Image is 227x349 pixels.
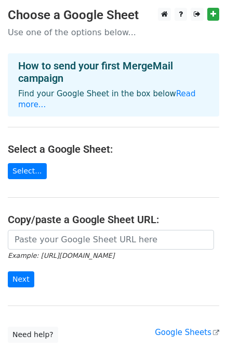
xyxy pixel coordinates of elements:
[8,252,114,259] small: Example: [URL][DOMAIN_NAME]
[18,60,209,84] h4: How to send your first MergeMail campaign
[8,271,34,287] input: Next
[18,89,196,109] a: Read more...
[8,27,219,38] p: Use one of the options below...
[8,8,219,23] h3: Choose a Google Sheet
[8,143,219,155] h4: Select a Google Sheet:
[8,163,47,179] a: Select...
[155,328,219,337] a: Google Sheets
[18,89,209,110] p: Find your Google Sheet in the box below
[8,213,219,226] h4: Copy/paste a Google Sheet URL:
[8,327,58,343] a: Need help?
[8,230,214,250] input: Paste your Google Sheet URL here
